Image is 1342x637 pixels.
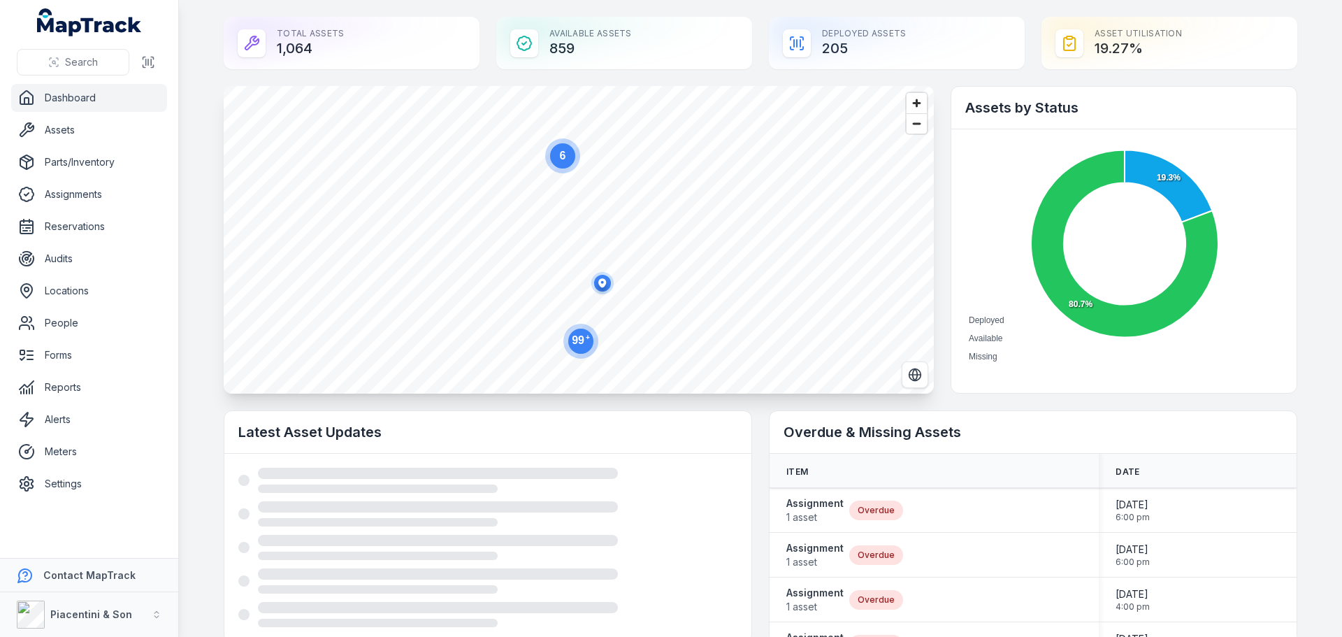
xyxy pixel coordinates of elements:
strong: Contact MapTrack [43,569,136,581]
a: People [11,309,167,337]
a: Reservations [11,213,167,241]
button: Search [17,49,129,76]
button: Zoom out [907,113,927,134]
button: Switch to Satellite View [902,362,928,388]
tspan: + [586,334,590,341]
a: Locations [11,277,167,305]
button: Zoom in [907,93,927,113]
strong: Assignment [786,541,844,555]
a: Assignment1 asset [786,586,844,614]
div: Overdue [849,545,903,565]
span: 1 asset [786,600,844,614]
a: Alerts [11,406,167,434]
span: Deployed [969,315,1004,325]
a: MapTrack [37,8,142,36]
h2: Overdue & Missing Assets [784,422,1283,442]
a: Assignment1 asset [786,496,844,524]
strong: Piacentini & Son [50,608,132,620]
span: [DATE] [1116,543,1150,557]
time: 07/10/2025, 4:00:00 pm [1116,587,1150,613]
strong: Assignment [786,586,844,600]
span: [DATE] [1116,498,1150,512]
a: Meters [11,438,167,466]
a: Reports [11,373,167,401]
span: [DATE] [1116,587,1150,601]
text: 6 [560,150,566,162]
strong: Assignment [786,496,844,510]
a: Audits [11,245,167,273]
span: 4:00 pm [1116,601,1150,613]
h2: Assets by Status [965,98,1283,117]
span: 1 asset [786,510,844,524]
a: Parts/Inventory [11,148,167,176]
div: Overdue [849,501,903,520]
span: 1 asset [786,555,844,569]
span: 6:00 pm [1116,512,1150,523]
a: Forms [11,341,167,369]
a: Assets [11,116,167,144]
time: 07/10/2025, 6:00:00 pm [1116,543,1150,568]
canvas: Map [224,86,934,394]
time: 07/10/2025, 6:00:00 pm [1116,498,1150,523]
h2: Latest Asset Updates [238,422,737,442]
div: Overdue [849,590,903,610]
span: Missing [969,352,997,362]
span: 6:00 pm [1116,557,1150,568]
span: Available [969,334,1002,343]
a: Settings [11,470,167,498]
a: Assignments [11,180,167,208]
text: 99 [572,334,590,346]
a: Assignment1 asset [786,541,844,569]
a: Dashboard [11,84,167,112]
span: Search [65,55,98,69]
span: Item [786,466,808,478]
span: Date [1116,466,1139,478]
